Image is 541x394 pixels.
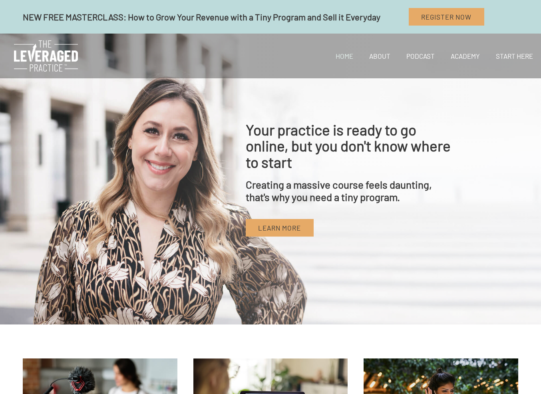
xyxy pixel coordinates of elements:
[398,42,443,70] a: Podcast
[443,42,488,70] a: Academy
[361,42,398,70] a: About
[246,178,432,203] span: Creating a massive course feels daunting, that's why you need a tiny program.
[246,219,314,237] a: Learn More
[322,42,541,70] nav: Site Navigation
[23,12,380,22] span: NEW FREE MASTERCLASS: How to Grow Your Revenue with a Tiny Program and Sell it Everyday
[14,40,78,72] img: The Leveraged Practice
[409,8,484,26] a: Register Now
[246,121,451,171] span: Your practice is ready to go online, but you don't know where to start
[488,42,541,70] a: Start Here
[328,42,361,70] a: Home
[421,13,471,21] span: Register Now
[258,224,301,232] span: Learn More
